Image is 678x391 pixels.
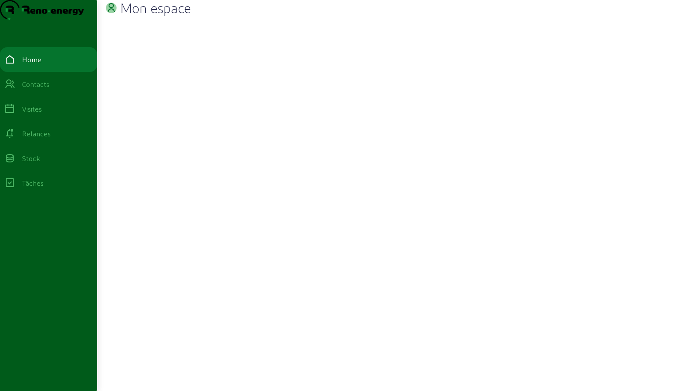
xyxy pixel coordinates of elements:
div: Visites [22,104,42,114]
div: Stock [22,153,40,164]
div: Home [22,54,41,65]
div: Tâches [22,178,44,188]
div: Contacts [22,79,49,90]
div: Relances [22,128,51,139]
